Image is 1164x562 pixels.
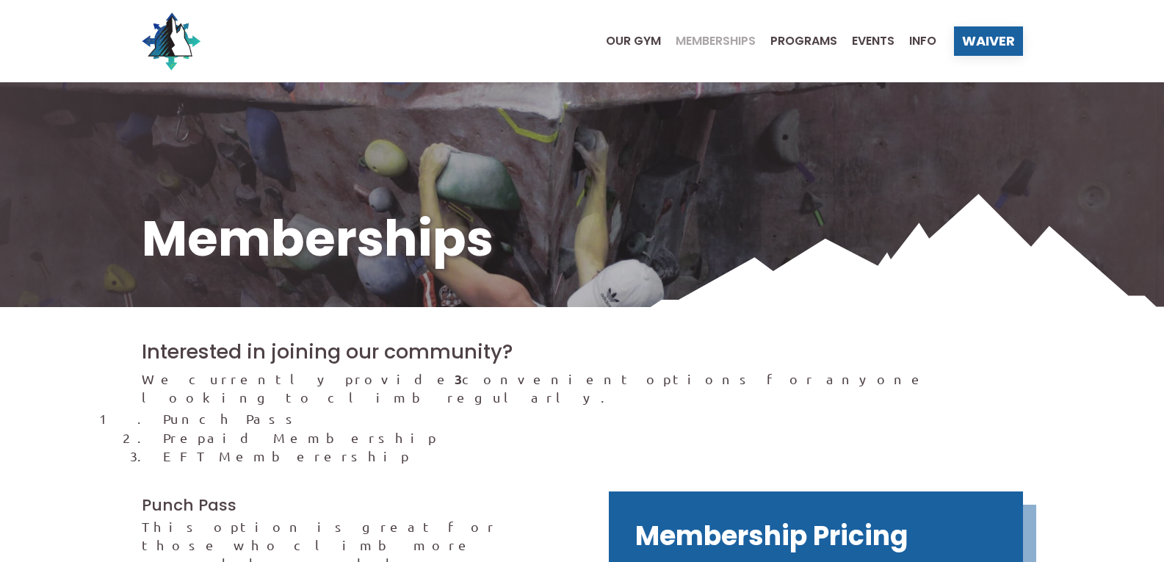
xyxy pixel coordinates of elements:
h2: Membership Pricing [635,518,997,555]
a: Info [894,35,936,47]
a: Our Gym [591,35,661,47]
span: Waiver [962,35,1015,48]
span: Events [852,35,894,47]
a: Events [837,35,894,47]
strong: 3 [455,370,462,387]
span: Info [909,35,936,47]
li: Punch Pass [163,409,1022,428]
span: Our Gym [606,35,661,47]
a: Memberships [661,35,756,47]
a: Waiver [954,26,1023,56]
img: North Wall Logo [142,12,200,71]
a: Programs [756,35,837,47]
h3: Punch Pass [142,494,556,516]
h2: Interested in joining our community? [142,338,1023,366]
li: Prepaid Membership [163,428,1022,447]
span: Memberships [676,35,756,47]
p: We currently provide convenient options for anyone looking to climb regularly. [142,370,1023,406]
span: Programs [770,35,837,47]
li: EFT Memberership [163,447,1022,465]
